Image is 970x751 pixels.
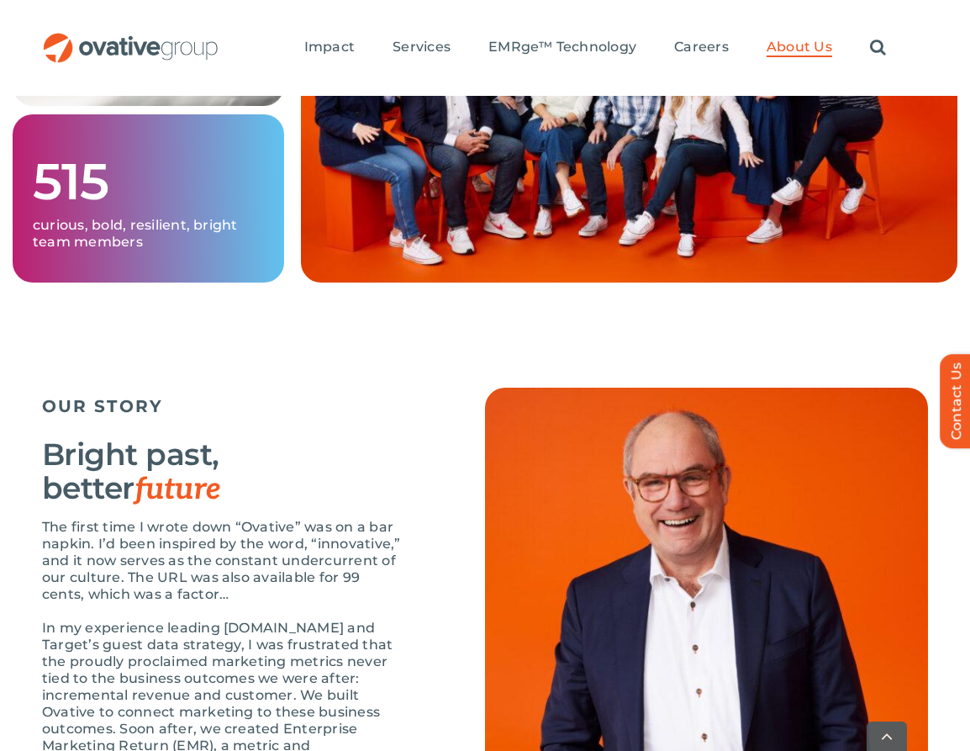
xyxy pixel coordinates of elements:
h1: 515 [33,155,264,209]
span: future [134,471,221,508]
a: About Us [767,39,832,57]
h3: Bright past, better [42,437,401,506]
span: Careers [674,39,729,56]
h5: OUR STORY [42,396,401,416]
span: EMRge™ Technology [488,39,636,56]
a: Search [870,39,886,57]
span: About Us [767,39,832,56]
a: Careers [674,39,729,57]
span: Services [393,39,451,56]
nav: Menu [304,21,886,75]
a: OG_Full_horizontal_RGB [42,31,219,47]
a: Services [393,39,451,57]
a: Impact [304,39,355,57]
p: curious, bold, resilient, bright team members [33,217,264,251]
a: EMRge™ Technology [488,39,636,57]
p: The first time I wrote down “Ovative” was on a bar napkin. I’d been inspired by the word, “innova... [42,519,401,603]
span: Impact [304,39,355,56]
